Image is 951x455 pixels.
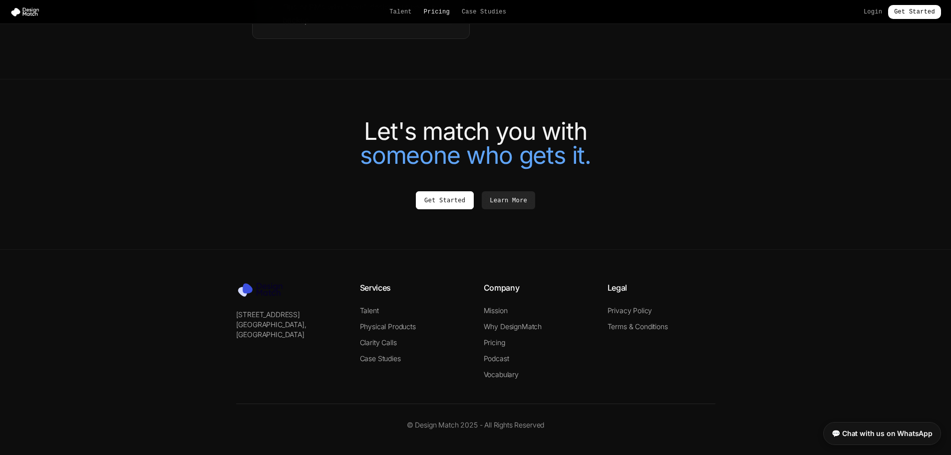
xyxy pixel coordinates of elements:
h4: Services [360,282,468,294]
img: Design Match [236,282,291,298]
a: Get Started [416,191,474,209]
h4: Legal [608,282,715,294]
a: Pricing [484,338,505,347]
a: Case Studies [360,354,401,363]
a: Get Started [888,5,941,19]
h4: Company [484,282,592,294]
a: Why DesignMatch [484,322,542,331]
p: [GEOGRAPHIC_DATA], [GEOGRAPHIC_DATA] [236,320,344,340]
a: Podcast [484,354,509,363]
img: Design Match [10,7,44,17]
a: Vocabulary [484,370,519,379]
a: Login [864,8,882,16]
a: Pricing [424,8,450,16]
a: Physical Products [360,322,416,331]
a: Mission [484,306,508,315]
span: someone who gets it. [360,140,591,170]
p: [STREET_ADDRESS] [236,310,344,320]
a: Terms & Conditions [608,322,668,331]
p: © Design Match 2025 - All Rights Reserved [236,420,715,430]
a: Case Studies [462,8,506,16]
a: Privacy Policy [608,306,652,315]
h2: Let's match you with [196,119,755,167]
a: Clarity Calls [360,338,397,347]
a: Talent [389,8,412,16]
a: Talent [360,306,379,315]
a: 💬 Chat with us on WhatsApp [823,422,941,445]
a: Learn More [482,191,535,209]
